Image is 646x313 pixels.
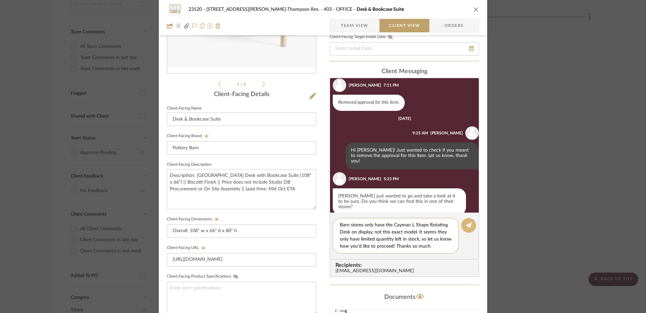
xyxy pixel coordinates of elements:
span: Desk & Bookcase Suite [357,7,404,12]
div: client Messaging [330,68,479,75]
div: [PERSON_NAME] [349,82,381,88]
span: / [240,83,243,87]
img: fd296a50-59c4-4177-92db-3a10cf40d243_48x40.jpg [167,3,183,16]
div: Documents [330,292,479,303]
input: Enter item URL [167,253,316,267]
input: Enter Client-Facing Item Name [167,113,316,126]
input: Enter Install Date [330,42,479,56]
div: Client-Facing Details [167,91,316,98]
label: Client-Facing URL [167,246,208,250]
span: Team View [341,19,368,32]
span: 23120 - [STREET_ADDRESS][PERSON_NAME]-Thompson Res. [188,7,324,12]
img: user_avatar.png [333,172,346,186]
div: [EMAIL_ADDRESS][DOMAIN_NAME] [335,269,476,274]
button: Client-Facing URL [199,246,208,250]
div: Hi [PERSON_NAME]! Just wanted to check if you meant to remove the approval for this item. Let us ... [346,143,479,169]
button: Client-Facing Brand [202,134,211,138]
div: 7:11 PM [384,82,399,88]
span: 403 - OFFICE [324,7,357,12]
div: [PERSON_NAME] [430,130,463,136]
img: Remove from project [215,23,221,29]
div: Removed approval for this item. [333,95,405,111]
button: Client-Facing Product Specifications [231,274,240,279]
span: 1 [237,83,240,87]
label: Client-Facing Target Install Date [330,35,395,39]
img: user_avatar.png [333,79,346,92]
input: Enter item dimensions [167,224,316,238]
span: Recipients: [335,262,476,268]
div: [DATE] [398,116,411,121]
div: 5:23 PM [384,176,399,182]
div: 9:25 AM [412,130,428,136]
span: Orders [437,19,471,32]
input: Enter Client-Facing Brand [167,141,316,155]
span: Client View [389,19,420,32]
label: Client-Facing Dimensions [167,217,221,222]
div: [PERSON_NAME] just wanted to go and take a look at it to be sure. Do you think we can find this i... [333,188,466,215]
label: Client-Facing Product Specifications [167,274,240,279]
span: 3 [243,83,247,87]
button: Client-Facing Dimensions [212,217,221,222]
button: Client-Facing Target Install Date [386,35,395,39]
label: Client-Facing Name [167,107,202,110]
label: Client-Facing Brand [167,134,211,138]
label: Client-Facing Description [167,163,212,166]
div: [PERSON_NAME] [349,176,381,182]
button: close [473,6,479,12]
img: user_avatar.png [465,126,479,140]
